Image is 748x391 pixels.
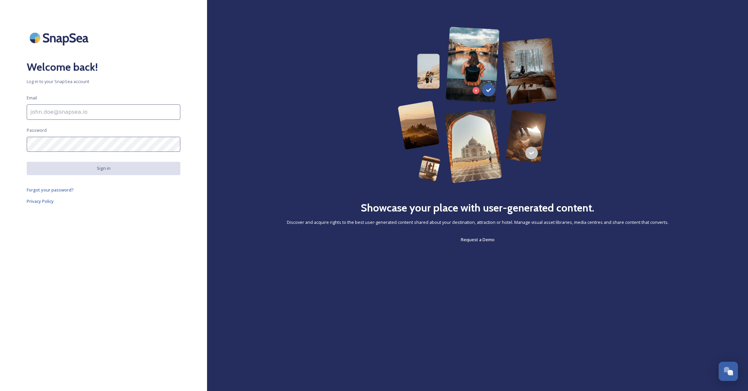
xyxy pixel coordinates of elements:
button: Sign in [27,162,180,175]
button: Open Chat [719,362,738,381]
span: Forgot your password? [27,187,74,193]
span: Log in to your SnapSea account [27,78,180,85]
input: john.doe@snapsea.io [27,104,180,120]
img: SnapSea Logo [27,27,93,49]
h2: Welcome back! [27,59,180,75]
a: Request a Demo [461,236,495,244]
img: 63b42ca75bacad526042e722_Group%20154-p-800.png [398,27,557,183]
span: Password [27,127,47,133]
a: Privacy Policy [27,197,180,205]
span: Email [27,95,37,101]
span: Privacy Policy [27,198,54,204]
span: Discover and acquire rights to the best user-generated content shared about your destination, att... [287,219,669,226]
a: Forgot your password? [27,186,180,194]
h2: Showcase your place with user-generated content. [361,200,594,216]
span: Request a Demo [461,237,495,243]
